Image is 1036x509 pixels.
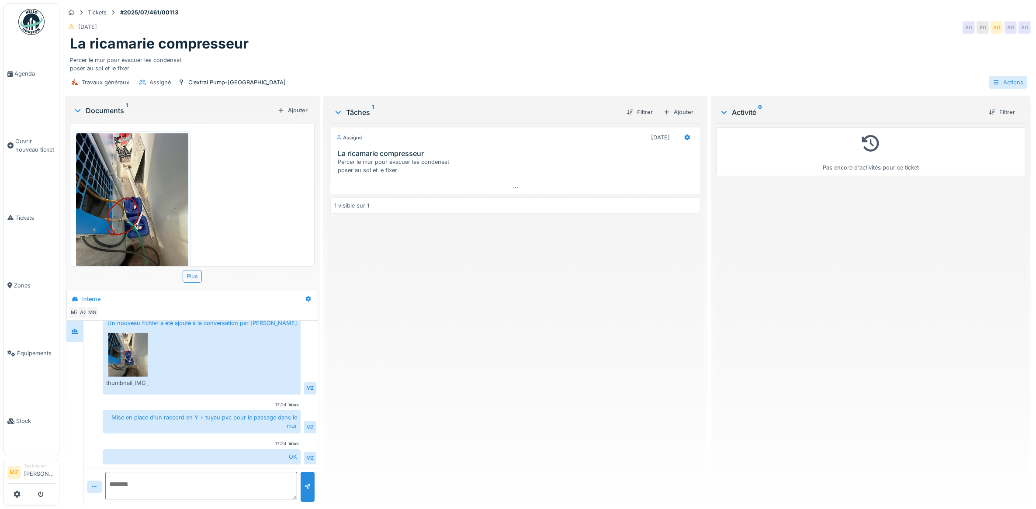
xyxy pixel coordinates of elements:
[82,78,129,87] div: Travaux généraux
[149,78,171,87] div: Assigné
[288,440,299,447] div: Vous
[991,21,1003,34] div: AG
[103,315,301,394] div: Un nouveau fichier a été ajouté à la conversation par [PERSON_NAME]
[78,23,97,31] div: [DATE]
[103,410,301,433] div: Mise en place d'un raccord en Y + tuyau pvc pour le passage dans le mur
[4,40,59,107] a: Agenda
[126,105,128,116] sup: 1
[82,295,100,303] div: Interne
[338,158,697,174] div: Percer le mur pour évacuer les condensat poser au sol et le fixer
[758,107,762,118] sup: 0
[623,106,656,118] div: Filtrer
[183,270,202,283] div: Plus
[4,387,59,455] a: Stock
[334,107,620,118] div: Tâches
[1019,21,1031,34] div: AG
[304,452,316,464] div: MZ
[720,107,982,118] div: Activité
[76,133,188,283] img: ahodq8fwres4d330pjwc8ffdw992
[108,333,148,377] img: ahodq8fwres4d330pjwc8ffdw992
[1005,21,1017,34] div: AG
[989,76,1027,89] div: Actions
[4,107,59,184] a: Ouvrir nouveau ticket
[69,306,81,319] div: MZ
[88,8,107,17] div: Tickets
[117,8,182,17] strong: #2025/07/461/00113
[4,252,59,319] a: Zones
[24,463,55,481] li: [PERSON_NAME]
[338,149,697,158] h3: La ricamarie compresseur
[103,449,301,464] div: OK
[73,105,274,116] div: Documents
[16,417,55,425] span: Stock
[4,184,59,252] a: Tickets
[14,69,55,78] span: Agenda
[77,306,90,319] div: AG
[15,137,55,154] span: Ouvrir nouveau ticket
[17,349,55,357] span: Équipements
[336,134,362,142] div: Assigné
[275,402,287,408] div: 17:24
[722,131,1020,172] div: Pas encore d'activités pour ce ticket
[18,9,45,35] img: Badge_color-CXgf-gQk.svg
[106,379,150,387] div: thumbnail_IMG_4515.jpg.crdownload
[985,106,1019,118] div: Filtrer
[70,35,249,52] h1: La ricamarie compresseur
[660,106,697,118] div: Ajouter
[304,382,316,395] div: MZ
[651,133,670,142] div: [DATE]
[275,440,287,447] div: 17:24
[334,201,369,210] div: 1 visible sur 1
[14,281,55,290] span: Zones
[304,421,316,433] div: MZ
[372,107,374,118] sup: 1
[288,402,299,408] div: Vous
[188,78,286,87] div: Clextral Pump-[GEOGRAPHIC_DATA]
[7,463,55,484] a: MZ Technicien[PERSON_NAME]
[86,306,98,319] div: MG
[274,104,311,116] div: Ajouter
[4,319,59,387] a: Équipements
[15,214,55,222] span: Tickets
[977,21,989,34] div: AG
[24,463,55,469] div: Technicien
[7,466,21,479] li: MZ
[963,21,975,34] div: AG
[70,52,1026,73] div: Percer le mur pour évacuer les condensat poser au sol et le fixer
